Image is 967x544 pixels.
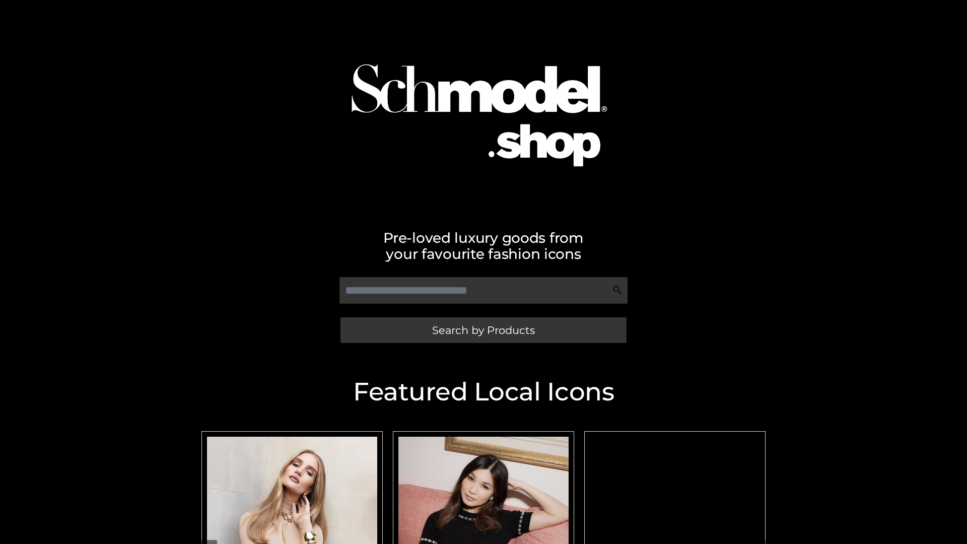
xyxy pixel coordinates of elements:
[432,325,535,335] span: Search by Products
[196,230,771,262] h2: Pre-loved luxury goods from your favourite fashion icons
[196,379,771,404] h2: Featured Local Icons​
[340,317,627,343] a: Search by Products
[612,285,623,295] img: Search Icon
